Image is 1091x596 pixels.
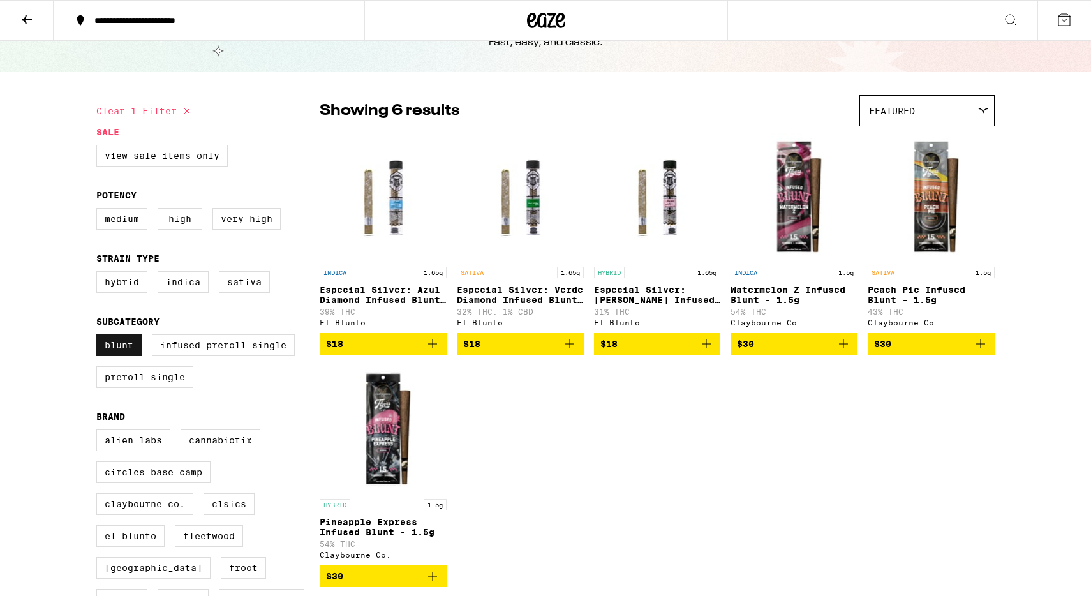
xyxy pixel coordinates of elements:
p: Showing 6 results [320,100,459,122]
p: HYBRID [594,267,625,278]
button: Add to bag [320,565,447,587]
button: Add to bag [731,333,857,355]
span: Featured [869,106,915,116]
p: SATIVA [868,267,898,278]
span: $18 [600,339,618,349]
p: 31% THC [594,308,721,316]
p: 39% THC [320,308,447,316]
span: $18 [463,339,480,349]
img: Claybourne Co. - Watermelon Z Infused Blunt - 1.5g [731,133,857,260]
button: Add to bag [457,333,584,355]
div: El Blunto [594,318,721,327]
p: 32% THC: 1% CBD [457,308,584,316]
p: 1.5g [424,499,447,510]
span: $18 [326,339,343,349]
span: $30 [326,571,343,581]
legend: Strain Type [96,253,160,264]
img: El Blunto - Especial Silver: Rosa Diamond Infused Blunt - 1.65g [594,133,721,260]
label: Alien Labs [96,429,170,451]
div: El Blunto [457,318,584,327]
label: Claybourne Co. [96,493,193,515]
button: Clear 1 filter [96,95,195,127]
label: [GEOGRAPHIC_DATA] [96,557,211,579]
label: View Sale Items Only [96,145,228,167]
a: Open page for Especial Silver: Azul Diamond Infused Blunt - 1.65g from El Blunto [320,133,447,333]
img: El Blunto - Especial Silver: Verde Diamond Infused Blunt - 1.65g [457,133,584,260]
label: Circles Base Camp [96,461,211,483]
button: Add to bag [868,333,995,355]
legend: Sale [96,127,119,137]
p: HYBRID [320,499,350,510]
p: 1.5g [835,267,857,278]
p: Especial Silver: [PERSON_NAME] Infused Blunt - 1.65g [594,285,721,305]
label: Froot [221,557,266,579]
p: Watermelon Z Infused Blunt - 1.5g [731,285,857,305]
p: 54% THC [731,308,857,316]
a: Open page for Especial Silver: Rosa Diamond Infused Blunt - 1.65g from El Blunto [594,133,721,333]
label: Very High [212,208,281,230]
img: Claybourne Co. - Pineapple Express Infused Blunt - 1.5g [320,365,447,493]
label: Hybrid [96,271,147,293]
p: INDICA [320,267,350,278]
p: 1.65g [557,267,584,278]
span: $30 [737,339,754,349]
label: Sativa [219,271,270,293]
span: $30 [874,339,891,349]
p: Pineapple Express Infused Blunt - 1.5g [320,517,447,537]
label: CLSICS [204,493,255,515]
p: SATIVA [457,267,487,278]
a: Open page for Pineapple Express Infused Blunt - 1.5g from Claybourne Co. [320,365,447,565]
label: Fleetwood [175,525,243,547]
a: Open page for Watermelon Z Infused Blunt - 1.5g from Claybourne Co. [731,133,857,333]
label: Infused Preroll Single [152,334,295,356]
p: INDICA [731,267,761,278]
label: Blunt [96,334,142,356]
label: Cannabiotix [181,429,260,451]
div: Fast, easy, and classic. [489,36,603,50]
p: Especial Silver: Azul Diamond Infused Blunt - 1.65g [320,285,447,305]
div: Claybourne Co. [320,551,447,559]
p: 43% THC [868,308,995,316]
legend: Brand [96,412,125,422]
label: Medium [96,208,147,230]
button: Add to bag [320,333,447,355]
label: High [158,208,202,230]
legend: Subcategory [96,317,160,327]
p: 1.65g [694,267,720,278]
span: Hi. Need any help? [8,9,92,19]
p: Especial Silver: Verde Diamond Infused Blunt - 1.65g [457,285,584,305]
p: 1.65g [420,267,447,278]
label: Preroll Single [96,366,193,388]
div: El Blunto [320,318,447,327]
button: Add to bag [594,333,721,355]
p: 1.5g [972,267,995,278]
a: Open page for Peach Pie Infused Blunt - 1.5g from Claybourne Co. [868,133,995,333]
div: Claybourne Co. [731,318,857,327]
label: El Blunto [96,525,165,547]
a: Open page for Especial Silver: Verde Diamond Infused Blunt - 1.65g from El Blunto [457,133,584,333]
label: Indica [158,271,209,293]
p: Peach Pie Infused Blunt - 1.5g [868,285,995,305]
img: Claybourne Co. - Peach Pie Infused Blunt - 1.5g [868,133,995,260]
img: El Blunto - Especial Silver: Azul Diamond Infused Blunt - 1.65g [320,133,447,260]
div: Claybourne Co. [868,318,995,327]
legend: Potency [96,190,137,200]
p: 54% THC [320,540,447,548]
